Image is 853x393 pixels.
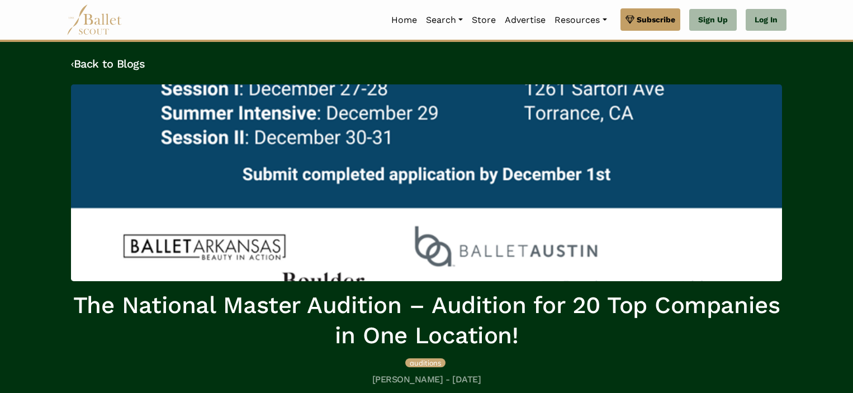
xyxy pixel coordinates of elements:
[421,8,467,32] a: Search
[405,357,446,368] a: auditions
[620,8,680,31] a: Subscribe
[689,9,737,31] a: Sign Up
[637,13,675,26] span: Subscribe
[410,358,441,367] span: auditions
[500,8,550,32] a: Advertise
[71,374,782,386] h5: [PERSON_NAME] - [DATE]
[746,9,786,31] a: Log In
[467,8,500,32] a: Store
[387,8,421,32] a: Home
[71,57,145,70] a: ‹Back to Blogs
[550,8,611,32] a: Resources
[71,84,782,281] img: header_image.img
[71,290,782,351] h1: The National Master Audition – Audition for 20 Top Companies in One Location!
[625,13,634,26] img: gem.svg
[71,56,74,70] code: ‹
